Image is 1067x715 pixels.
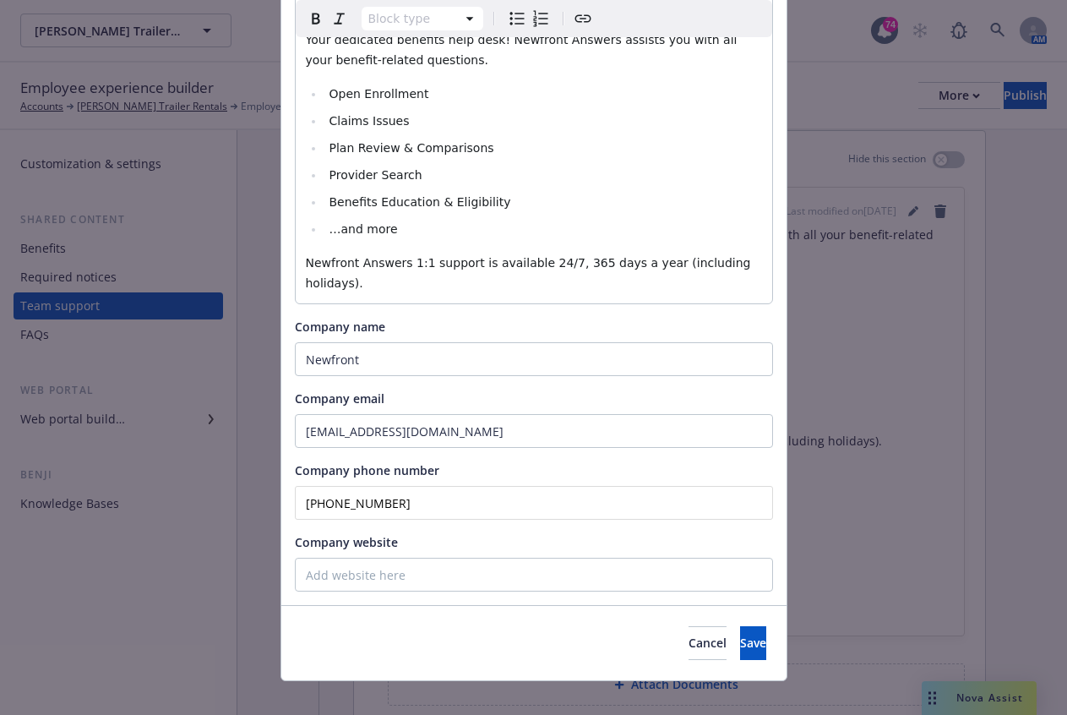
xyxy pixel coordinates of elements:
[304,7,328,30] button: Bold
[362,7,483,30] button: Block type
[296,19,772,303] div: editable markdown
[505,7,553,30] div: toggle group
[295,342,773,376] input: Add name here
[740,626,766,660] button: Save
[329,222,397,236] span: …and more
[306,256,754,290] span: Newfront Answers 1:1 support is available 24/7, 365 days a year (including holidays).
[329,141,493,155] span: Plan Review & Comparisons
[295,534,398,550] span: Company website
[295,462,439,478] span: Company phone number
[295,319,385,335] span: Company name
[295,558,773,592] input: Add website here
[295,390,384,407] span: Company email
[328,7,351,30] button: Italic
[571,7,595,30] button: Create link
[689,635,727,651] span: Cancel
[689,626,727,660] button: Cancel
[329,87,428,101] span: Open Enrollment
[329,114,409,128] span: Claims Issues
[329,168,422,182] span: Provider Search
[295,486,773,520] input: Add phone number here
[740,635,766,651] span: Save
[295,414,773,448] input: Add email here
[329,195,510,209] span: Benefits Education & Eligibility
[529,7,553,30] button: Numbered list
[505,7,529,30] button: Bulleted list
